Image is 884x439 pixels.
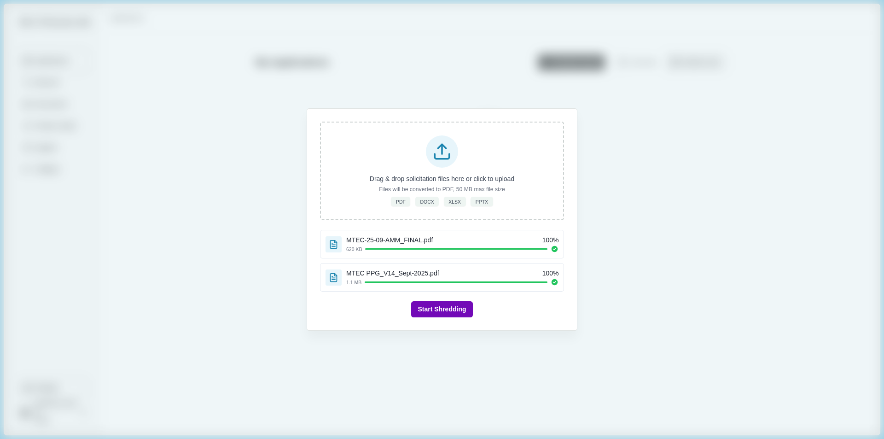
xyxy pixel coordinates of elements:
button: Start Shredding [411,301,472,317]
span: MTEC-25-09-AMM_FINAL.pdf [346,235,433,245]
span: PDF [396,199,406,205]
span: 620 KB [346,246,362,252]
span: MTEC PPG_V14_Sept-2025.pdf [346,269,439,278]
p: Drag & drop solicitation files here or click to upload [370,174,514,184]
span: 100 % [542,235,559,245]
span: XLSX [448,199,461,205]
span: PPTX [476,199,488,205]
span: 100 % [542,269,559,278]
span: 1.1 MB [346,279,361,286]
p: Files will be converted to PDF, 50 MB max file size [379,186,505,194]
span: DOCX [420,199,434,205]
